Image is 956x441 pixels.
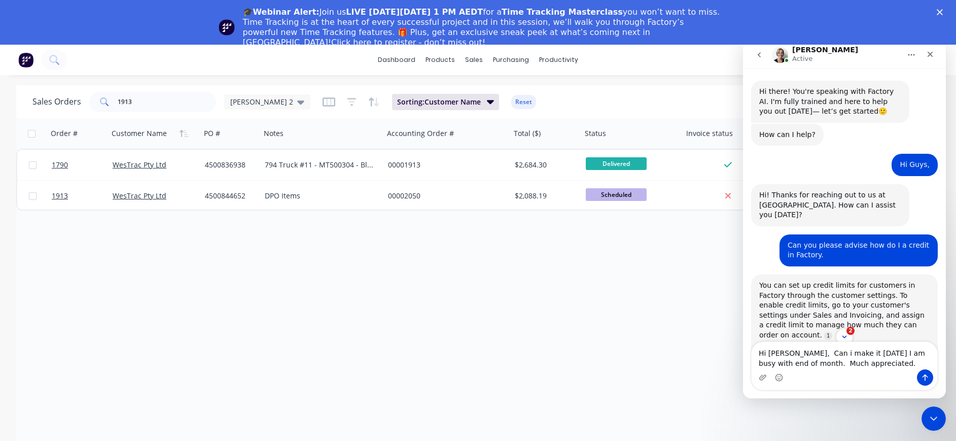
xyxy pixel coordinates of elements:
[460,52,488,67] div: sales
[373,52,420,67] a: dashboard
[113,191,166,200] a: WesTrac Pty Ltd
[16,332,24,341] button: Upload attachment
[16,240,187,299] div: You can set up credit limits for customers in Factory through the customer settings. To enable cr...
[585,128,606,139] div: Status
[243,7,320,17] b: 🎓Webinar Alert:
[230,96,293,107] span: [PERSON_NAME] 2
[51,128,78,139] div: Order #
[488,52,534,67] div: purchasing
[113,160,166,169] a: WesTrac Pty Ltd
[32,332,40,341] button: Emoji picker
[515,191,575,201] div: $2,088.19
[18,52,33,67] img: Factory
[52,191,68,201] span: 1913
[346,7,483,17] b: LIVE [DATE][DATE] 1 PM AEDT
[586,188,647,201] span: Scheduled
[52,181,113,211] a: 1913
[686,128,733,139] div: Invoice status
[387,128,454,139] div: Accounting Order #
[93,287,110,304] button: Scroll to bottom
[8,233,195,415] div: You can set up credit limits for customers in Factory through the customer settings. To enable cr...
[265,191,374,201] div: DPO Items
[515,160,575,170] div: $2,684.30
[514,128,541,139] div: Total ($)
[204,128,220,139] div: PO #
[174,328,190,345] button: Send a message…
[9,301,194,328] textarea: Message…
[388,160,501,170] div: 00001913
[205,160,254,170] div: 4500836938
[937,9,947,15] div: Close
[502,7,623,17] b: Time Tracking Masterclass
[8,233,195,423] div: Factory says…
[52,150,113,180] a: 1790
[103,286,112,294] span: Scroll badge
[511,95,536,109] button: Reset
[388,191,501,201] div: 00002050
[264,128,284,139] div: Notes
[32,97,81,107] h1: Sales Orders
[420,52,460,67] div: products
[52,160,68,170] span: 1790
[392,94,499,110] button: Sorting:Customer Name
[922,406,946,431] iframe: Intercom live chat
[397,97,481,107] span: Sorting: Customer Name
[112,128,167,139] div: Customer Name
[331,38,485,47] a: Click here to register - don’t miss out!
[118,92,217,112] input: Search...
[586,157,647,170] span: Delivered
[534,52,583,67] div: productivity
[743,41,946,398] iframe: Intercom live chat
[243,7,722,48] div: Join us for a you won’t want to miss. Time Tracking is at the heart of every successful project a...
[265,160,374,170] div: 794 Truck #11 - MT500304 - Blower Y-Piece Acoustic Panel Kit Transport F & L Freight Shipped Date...
[219,19,235,36] img: Profile image for Team
[205,191,254,201] div: 4500844652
